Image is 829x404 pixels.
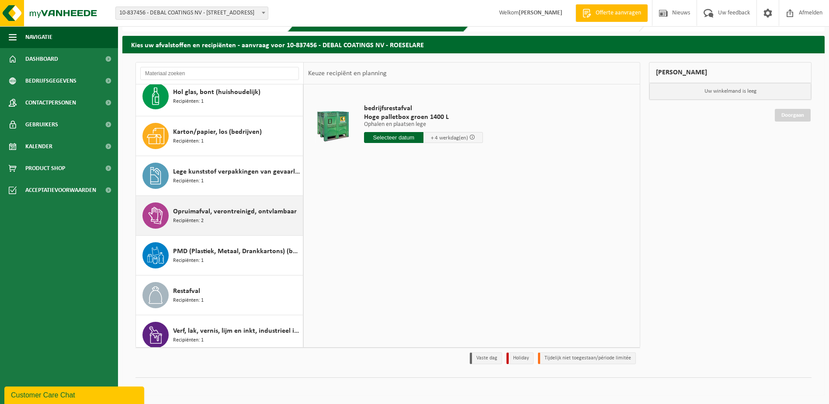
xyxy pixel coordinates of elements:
[25,136,52,157] span: Kalender
[25,26,52,48] span: Navigatie
[25,114,58,136] span: Gebruikers
[4,385,146,404] iframe: chat widget
[649,83,811,100] p: Uw winkelmand is leeg
[173,246,301,257] span: PMD (Plastiek, Metaal, Drankkartons) (bedrijven)
[173,206,297,217] span: Opruimafval, verontreinigd, ontvlambaar
[364,113,483,122] span: Hoge palletbox groen 1400 L
[364,104,483,113] span: bedrijfsrestafval
[25,48,58,70] span: Dashboard
[25,70,76,92] span: Bedrijfsgegevens
[136,77,303,116] button: Hol glas, bont (huishoudelijk) Recipiënten: 1
[593,9,643,17] span: Offerte aanvragen
[538,352,636,364] li: Tijdelijk niet toegestaan/période limitée
[115,7,268,20] span: 10-837456 - DEBAL COATINGS NV - 8800 ROESELARE, ONLEDEBEEKSTRAAT 9
[122,36,825,53] h2: Kies uw afvalstoffen en recipiënten - aanvraag voor 10-837456 - DEBAL COATINGS NV - ROESELARE
[304,63,391,84] div: Keuze recipiënt en planning
[649,62,812,83] div: [PERSON_NAME]
[506,352,534,364] li: Holiday
[136,156,303,196] button: Lege kunststof verpakkingen van gevaarlijke stoffen Recipiënten: 1
[136,196,303,236] button: Opruimafval, verontreinigd, ontvlambaar Recipiënten: 2
[25,179,96,201] span: Acceptatievoorwaarden
[116,7,268,19] span: 10-837456 - DEBAL COATINGS NV - 8800 ROESELARE, ONLEDEBEEKSTRAAT 9
[431,135,468,141] span: + 4 werkdag(en)
[173,127,262,137] span: Karton/papier, los (bedrijven)
[364,132,423,143] input: Selecteer datum
[25,92,76,114] span: Contactpersonen
[173,98,204,106] span: Recipiënten: 1
[140,67,299,80] input: Materiaal zoeken
[173,177,204,185] span: Recipiënten: 1
[136,275,303,315] button: Restafval Recipiënten: 1
[173,257,204,265] span: Recipiënten: 1
[775,109,811,122] a: Doorgaan
[173,87,260,98] span: Hol glas, bont (huishoudelijk)
[519,10,562,16] strong: [PERSON_NAME]
[25,157,65,179] span: Product Shop
[173,336,204,345] span: Recipiënten: 1
[136,236,303,275] button: PMD (Plastiek, Metaal, Drankkartons) (bedrijven) Recipiënten: 1
[173,167,301,177] span: Lege kunststof verpakkingen van gevaarlijke stoffen
[173,217,204,225] span: Recipiënten: 2
[136,315,303,355] button: Verf, lak, vernis, lijm en inkt, industrieel in kleinverpakking Recipiënten: 1
[136,116,303,156] button: Karton/papier, los (bedrijven) Recipiënten: 1
[173,296,204,305] span: Recipiënten: 1
[364,122,483,128] p: Ophalen en plaatsen lege
[576,4,648,22] a: Offerte aanvragen
[173,326,301,336] span: Verf, lak, vernis, lijm en inkt, industrieel in kleinverpakking
[470,352,502,364] li: Vaste dag
[173,286,200,296] span: Restafval
[173,137,204,146] span: Recipiënten: 1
